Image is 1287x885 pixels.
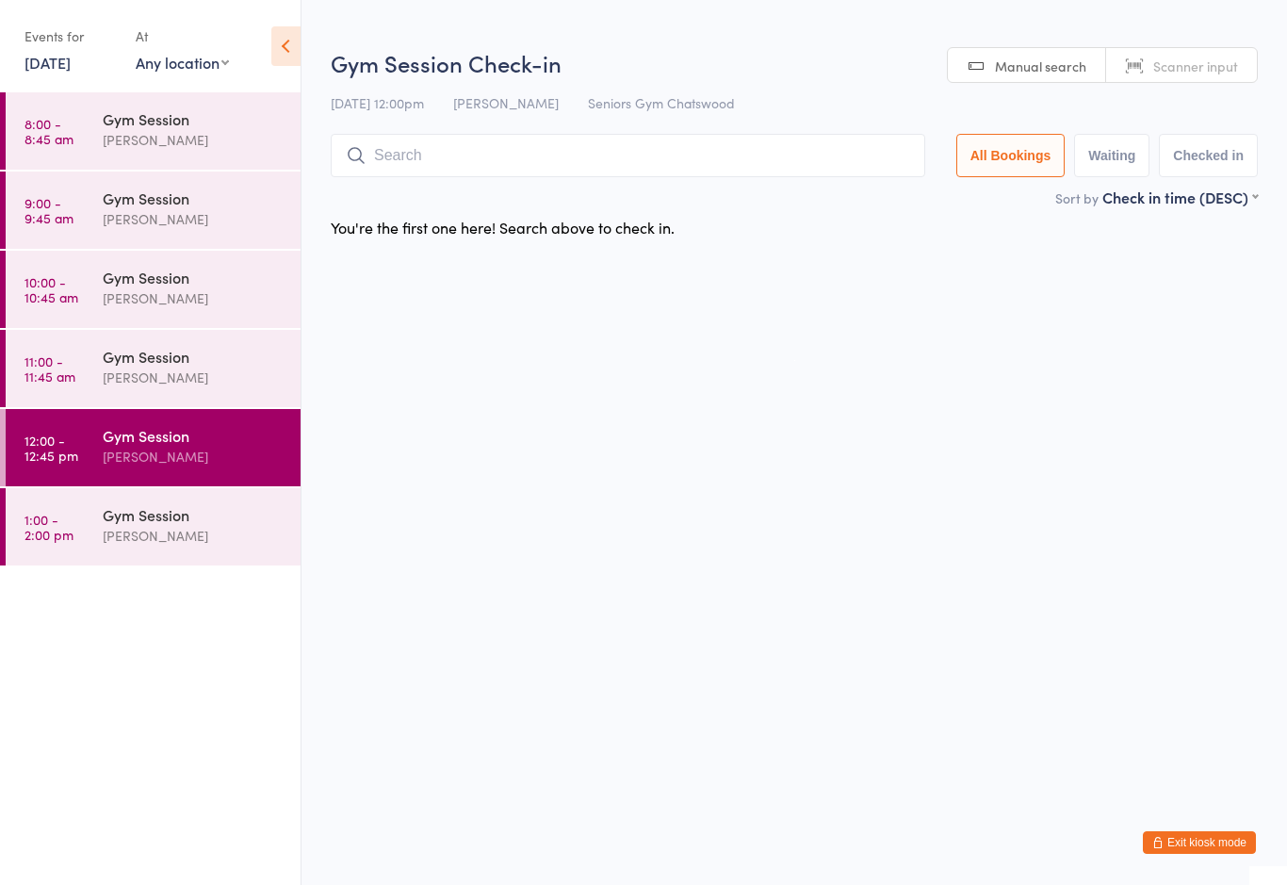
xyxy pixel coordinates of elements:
[331,47,1258,78] h2: Gym Session Check-in
[956,134,1066,177] button: All Bookings
[453,93,559,112] span: [PERSON_NAME]
[6,330,301,407] a: 11:00 -11:45 amGym Session[PERSON_NAME]
[588,93,735,112] span: Seniors Gym Chatswood
[103,129,285,151] div: [PERSON_NAME]
[103,108,285,129] div: Gym Session
[6,172,301,249] a: 9:00 -9:45 amGym Session[PERSON_NAME]
[136,21,229,52] div: At
[1159,134,1258,177] button: Checked in
[1055,188,1099,207] label: Sort by
[331,93,424,112] span: [DATE] 12:00pm
[331,217,675,238] div: You're the first one here! Search above to check in.
[1074,134,1149,177] button: Waiting
[331,134,925,177] input: Search
[103,525,285,547] div: [PERSON_NAME]
[103,425,285,446] div: Gym Session
[24,274,78,304] time: 10:00 - 10:45 am
[103,267,285,287] div: Gym Session
[6,409,301,486] a: 12:00 -12:45 pmGym Session[PERSON_NAME]
[24,353,75,384] time: 11:00 - 11:45 am
[24,512,73,542] time: 1:00 - 2:00 pm
[103,188,285,208] div: Gym Session
[24,116,73,146] time: 8:00 - 8:45 am
[6,92,301,170] a: 8:00 -8:45 amGym Session[PERSON_NAME]
[136,52,229,73] div: Any location
[103,346,285,367] div: Gym Session
[24,21,117,52] div: Events for
[24,195,73,225] time: 9:00 - 9:45 am
[1153,57,1238,75] span: Scanner input
[6,251,301,328] a: 10:00 -10:45 amGym Session[PERSON_NAME]
[103,367,285,388] div: [PERSON_NAME]
[1143,831,1256,854] button: Exit kiosk mode
[103,446,285,467] div: [PERSON_NAME]
[103,504,285,525] div: Gym Session
[24,52,71,73] a: [DATE]
[995,57,1086,75] span: Manual search
[24,433,78,463] time: 12:00 - 12:45 pm
[103,287,285,309] div: [PERSON_NAME]
[1102,187,1258,207] div: Check in time (DESC)
[6,488,301,565] a: 1:00 -2:00 pmGym Session[PERSON_NAME]
[103,208,285,230] div: [PERSON_NAME]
